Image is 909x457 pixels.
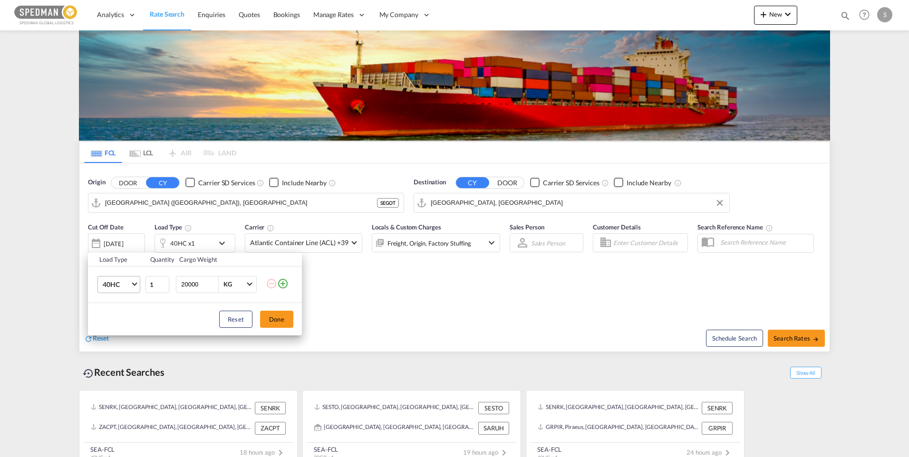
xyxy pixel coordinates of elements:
[277,278,289,289] md-icon: icon-plus-circle-outline
[219,311,252,328] button: Reset
[260,311,293,328] button: Done
[266,278,277,289] md-icon: icon-minus-circle-outline
[179,255,260,264] div: Cargo Weight
[145,276,169,293] input: Qty
[97,276,140,293] md-select: Choose: 40HC
[103,280,130,289] span: 40HC
[180,276,218,293] input: Enter Weight
[145,253,174,267] th: Quantity
[223,280,232,288] div: KG
[88,253,145,267] th: Load Type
